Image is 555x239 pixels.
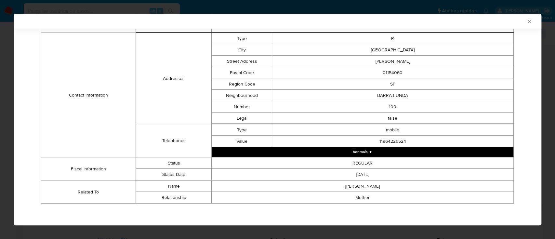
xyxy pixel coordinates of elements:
[212,90,272,101] td: Neighbourhood
[272,90,513,101] td: BARRA FUNDA
[14,14,541,225] div: closure-recommendation-modal
[212,157,514,169] td: REGULAR
[272,67,513,78] td: 01154060
[212,56,272,67] td: Street Address
[212,124,272,136] td: Type
[212,180,514,192] td: [PERSON_NAME]
[212,33,272,44] td: Type
[212,147,513,157] button: Expand array
[136,169,211,180] td: Status Date
[272,44,513,56] td: [GEOGRAPHIC_DATA]
[41,33,136,157] td: Contact Information
[136,180,211,192] td: Name
[136,33,211,124] td: Addresses
[136,192,211,203] td: Relationship
[136,157,211,169] td: Status
[41,157,136,180] td: Fiscal Information
[212,67,272,78] td: Postal Code
[136,124,211,157] td: Telephones
[212,192,514,203] td: Mother
[272,113,513,124] td: false
[212,101,272,113] td: Number
[272,136,513,147] td: 11964226524
[212,44,272,56] td: City
[212,136,272,147] td: Value
[526,18,532,24] button: Fechar a janela
[272,56,513,67] td: [PERSON_NAME]
[41,180,136,204] td: Related To
[272,101,513,113] td: 100
[272,124,513,136] td: mobile
[212,169,514,180] td: [DATE]
[272,78,513,90] td: SP
[212,78,272,90] td: Region Code
[212,113,272,124] td: Legal
[272,33,513,44] td: R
